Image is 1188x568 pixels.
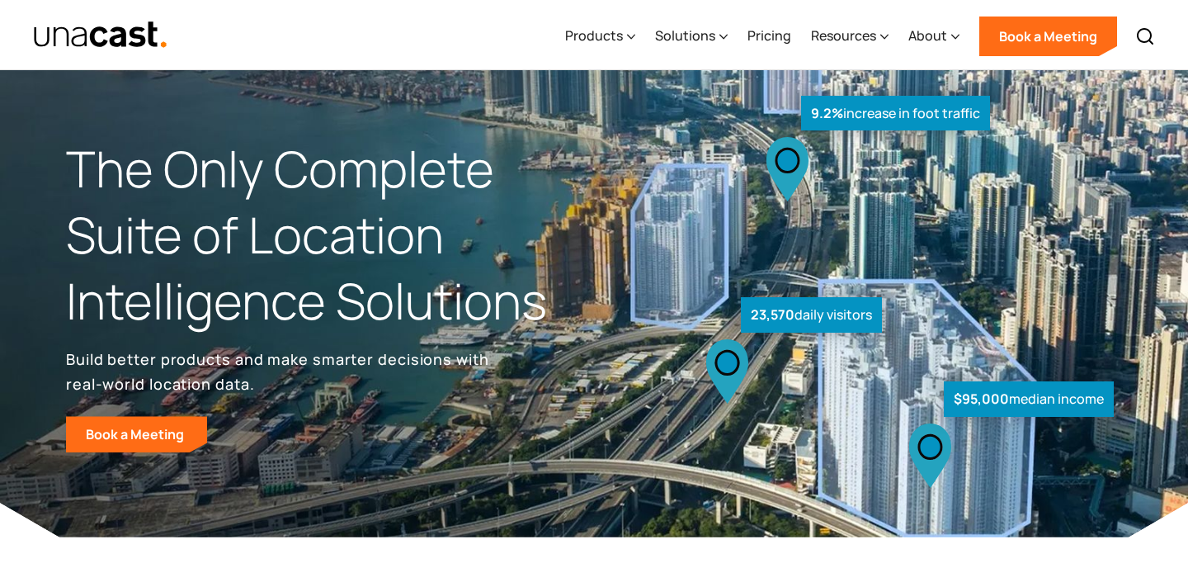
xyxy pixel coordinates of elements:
div: Products [565,26,623,45]
img: Unacast text logo [33,21,167,50]
div: median income [944,381,1114,417]
div: Resources [811,2,889,70]
a: home [33,21,167,50]
p: Build better products and make smarter decisions with real-world location data. [66,347,495,396]
div: About [908,26,947,45]
div: Solutions [655,26,715,45]
strong: 9.2% [811,104,843,122]
h1: The Only Complete Suite of Location Intelligence Solutions [66,136,594,334]
div: Resources [811,26,876,45]
strong: $95,000 [954,390,1009,408]
a: Book a Meeting [979,17,1117,56]
div: daily visitors [741,297,882,333]
div: Solutions [655,2,728,70]
img: Search icon [1135,26,1155,46]
div: Products [565,2,635,70]
a: Pricing [747,2,791,70]
div: About [908,2,959,70]
a: Book a Meeting [66,416,207,452]
strong: 23,570 [751,305,794,324]
div: increase in foot traffic [801,96,990,131]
